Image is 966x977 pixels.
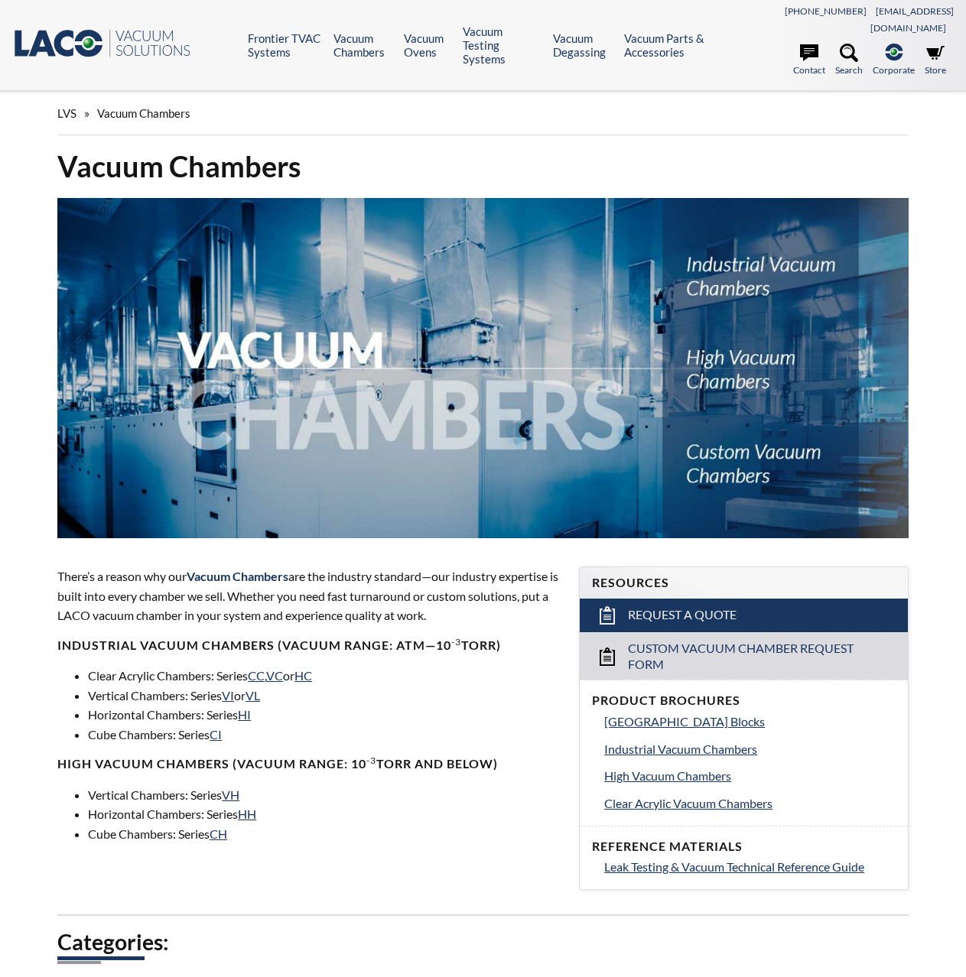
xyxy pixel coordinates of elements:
[210,727,222,742] a: CI
[785,5,867,17] a: [PHONE_NUMBER]
[404,31,451,59] a: Vacuum Ovens
[246,688,260,703] a: VL
[604,768,731,783] span: High Vacuum Chambers
[57,92,909,135] div: »
[248,668,265,683] a: CC
[57,566,561,625] p: There’s a reason why our are the industry standard—our industry expertise is built into every cha...
[604,859,864,874] span: Leak Testing & Vacuum Technical Reference Guide
[580,632,908,680] a: Custom Vacuum Chamber Request Form
[870,5,954,34] a: [EMAIL_ADDRESS][DOMAIN_NAME]
[366,755,376,766] sup: -3
[88,804,561,824] li: Horizontal Chambers: Series
[553,31,613,59] a: Vacuum Degassing
[57,106,76,120] span: LVS
[294,668,312,683] a: HC
[97,106,190,120] span: Vacuum Chambers
[624,31,714,59] a: Vacuum Parts & Accessories
[463,24,541,66] a: Vacuum Testing Systems
[628,607,737,623] span: Request a Quote
[57,756,561,772] h4: High Vacuum Chambers (Vacuum range: 10 Torr and below)
[333,31,392,59] a: Vacuum Chambers
[604,857,896,877] a: Leak Testing & Vacuum Technical Reference Guide
[592,575,896,591] h4: Resources
[451,636,461,648] sup: -3
[88,666,561,686] li: Clear Acrylic Chambers: Series , or
[88,824,561,844] li: Cube Chambers: Series
[88,686,561,706] li: Vertical Chambers: Series or
[88,725,561,745] li: Cube Chambers: Series
[793,44,825,77] a: Contact
[266,668,283,683] a: VC
[57,638,561,654] h4: Industrial Vacuum Chambers (vacuum range: atm—10 Torr)
[604,742,757,756] span: Industrial Vacuum Chambers
[604,714,765,729] span: [GEOGRAPHIC_DATA] Blocks
[210,826,227,841] a: CH
[604,739,896,759] a: Industrial Vacuum Chambers
[592,839,896,855] h4: Reference Materials
[238,707,251,722] a: HI
[580,599,908,632] a: Request a Quote
[57,198,909,538] img: Vacuum Chambers
[222,688,234,703] a: VI
[604,766,896,786] a: High Vacuum Chambers
[88,705,561,725] li: Horizontal Chambers: Series
[835,44,863,77] a: Search
[248,31,322,59] a: Frontier TVAC Systems
[628,641,861,673] span: Custom Vacuum Chamber Request Form
[604,712,896,732] a: [GEOGRAPHIC_DATA] Blocks
[604,796,772,810] span: Clear Acrylic Vacuum Chambers
[925,44,946,77] a: Store
[222,787,239,802] a: VH
[57,928,909,956] h2: Categories:
[88,785,561,805] li: Vertical Chambers: Series
[238,807,256,821] a: HH
[873,63,915,77] span: Corporate
[592,693,896,709] h4: Product Brochures
[187,569,288,583] span: Vacuum Chambers
[57,148,909,185] h1: Vacuum Chambers
[604,794,896,813] a: Clear Acrylic Vacuum Chambers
